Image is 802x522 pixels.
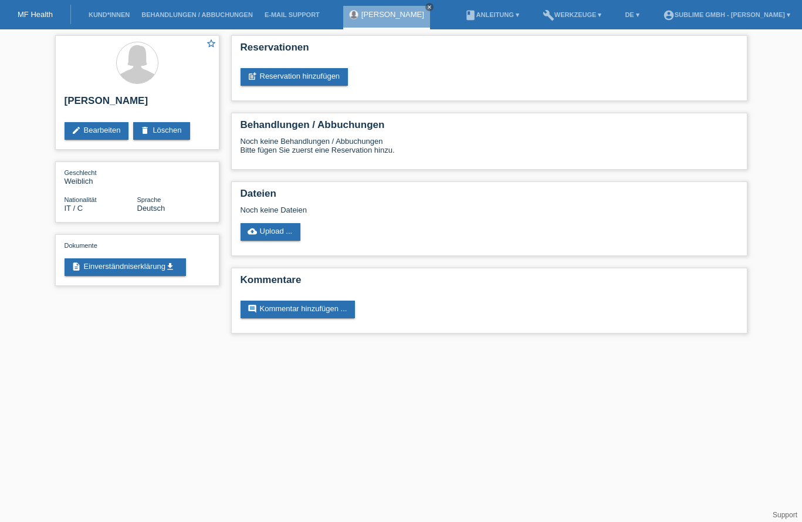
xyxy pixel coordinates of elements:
a: account_circleSublime GmbH - [PERSON_NAME] ▾ [657,11,796,18]
i: book [465,9,476,21]
a: [PERSON_NAME] [361,10,424,19]
i: close [427,4,432,10]
span: Italien / C / 01.08.1985 [65,204,83,213]
i: get_app [165,262,175,271]
i: build [543,9,554,21]
a: Behandlungen / Abbuchungen [136,11,259,18]
a: post_addReservation hinzufügen [241,68,348,86]
a: DE ▾ [619,11,645,18]
h2: Kommentare [241,274,738,292]
a: bookAnleitung ▾ [459,11,525,18]
span: Nationalität [65,196,97,203]
h2: Behandlungen / Abbuchungen [241,119,738,137]
div: Noch keine Behandlungen / Abbuchungen Bitte fügen Sie zuerst eine Reservation hinzu. [241,137,738,163]
i: account_circle [663,9,675,21]
div: Weiblich [65,168,137,186]
i: description [72,262,81,271]
a: E-Mail Support [259,11,326,18]
i: edit [72,126,81,135]
h2: [PERSON_NAME] [65,95,210,113]
a: Kund*innen [83,11,136,18]
a: deleteLöschen [133,122,189,140]
span: Sprache [137,196,161,203]
i: post_add [248,72,257,81]
a: Support [773,511,797,519]
h2: Reservationen [241,42,738,59]
span: Geschlecht [65,169,97,176]
a: commentKommentar hinzufügen ... [241,301,356,318]
i: delete [140,126,150,135]
a: cloud_uploadUpload ... [241,223,301,241]
span: Dokumente [65,242,97,249]
i: comment [248,304,257,314]
a: star_border [206,38,216,50]
a: close [425,3,434,11]
a: MF Health [18,10,53,19]
div: Noch keine Dateien [241,206,599,214]
h2: Dateien [241,188,738,206]
a: descriptionEinverständniserklärungget_app [65,258,186,276]
a: editBearbeiten [65,122,129,140]
a: buildWerkzeuge ▾ [537,11,608,18]
span: Deutsch [137,204,165,213]
i: star_border [206,38,216,49]
i: cloud_upload [248,227,257,236]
